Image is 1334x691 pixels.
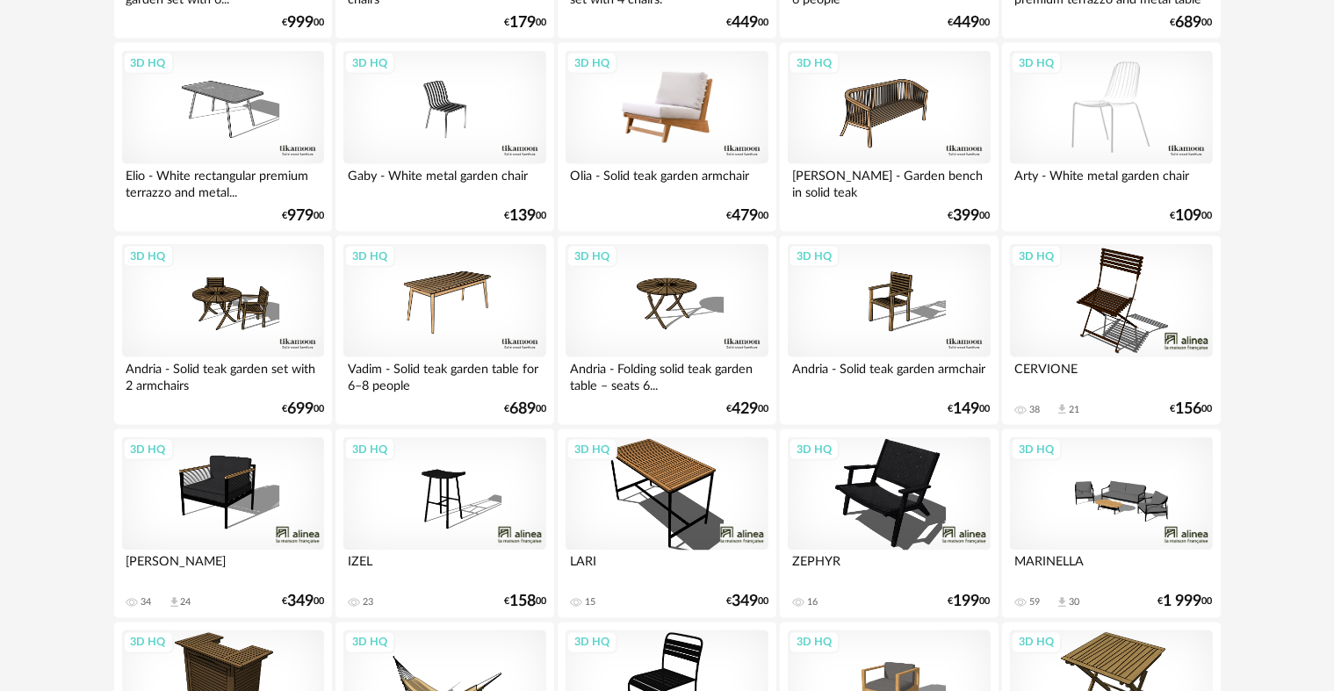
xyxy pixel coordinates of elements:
div: € 00 [948,596,991,608]
span: 179 [509,17,536,29]
div: MARINELLA [1010,551,1212,586]
div: 3D HQ [566,438,617,461]
span: 158 [509,596,536,608]
div: Olia - Solid teak garden armchair [566,164,768,199]
div: € 00 [504,17,546,29]
div: 16 [807,597,818,609]
span: 139 [509,210,536,222]
div: 3D HQ [566,52,617,75]
div: 3D HQ [789,438,840,461]
div: € 00 [1171,210,1213,222]
a: 3D HQ Arty - White metal garden chair €10900 [1002,43,1220,233]
div: 3D HQ [344,438,395,461]
div: [PERSON_NAME] [122,551,324,586]
div: 3D HQ [344,52,395,75]
span: 156 [1176,403,1202,415]
span: 699 [287,403,314,415]
div: 21 [1069,404,1079,416]
span: 349 [732,596,758,608]
div: 34 [141,597,152,609]
span: 109 [1176,210,1202,222]
div: € 00 [1171,403,1213,415]
span: 479 [732,210,758,222]
span: 689 [509,403,536,415]
span: Download icon [1056,403,1069,416]
div: Andria - Solid teak garden set with 2 armchairs [122,357,324,392]
div: 59 [1029,597,1040,609]
div: € 00 [504,210,546,222]
span: 1 999 [1164,596,1202,608]
div: Elio - White rectangular premium terrazzo and metal... [122,164,324,199]
div: € 00 [726,596,768,608]
div: € 00 [504,403,546,415]
div: Vadim - Solid teak garden table for 6–8 people [343,357,545,392]
div: Andria - Solid teak garden armchair [788,357,990,392]
a: 3D HQ Olia - Solid teak garden armchair €47900 [558,43,775,233]
div: 3D HQ [123,631,174,654]
div: 3D HQ [566,245,617,268]
div: € 00 [282,403,324,415]
a: 3D HQ [PERSON_NAME] 34 Download icon 24 €34900 [114,429,332,619]
a: 3D HQ Andria - Solid teak garden set with 2 armchairs €69900 [114,236,332,426]
div: 3D HQ [123,438,174,461]
div: 3D HQ [1011,245,1062,268]
div: CERVIONE [1010,357,1212,392]
div: 3D HQ [344,245,395,268]
span: 349 [287,596,314,608]
div: IZEL [343,551,545,586]
span: 399 [954,210,980,222]
div: € 00 [282,596,324,608]
a: 3D HQ Vadim - Solid teak garden table for 6–8 people €68900 [335,236,553,426]
div: € 00 [504,596,546,608]
div: 3D HQ [1011,438,1062,461]
div: LARI [566,551,768,586]
div: 15 [585,597,595,609]
span: Download icon [168,596,181,609]
div: 30 [1069,597,1079,609]
a: 3D HQ [PERSON_NAME] - Garden bench in solid teak €39900 [780,43,998,233]
span: Download icon [1056,596,1069,609]
span: 149 [954,403,980,415]
div: € 00 [282,17,324,29]
span: 979 [287,210,314,222]
div: Arty - White metal garden chair [1010,164,1212,199]
a: 3D HQ IZEL 23 €15800 [335,429,553,619]
div: € 00 [1158,596,1213,608]
a: 3D HQ Gaby - White metal garden chair €13900 [335,43,553,233]
div: 3D HQ [566,631,617,654]
a: 3D HQ LARI 15 €34900 [558,429,775,619]
span: 199 [954,596,980,608]
span: 689 [1176,17,1202,29]
a: 3D HQ Elio - White rectangular premium terrazzo and metal... €97900 [114,43,332,233]
div: ZEPHYR [788,551,990,586]
div: 3D HQ [123,52,174,75]
div: € 00 [1171,17,1213,29]
div: 3D HQ [344,631,395,654]
div: 24 [181,597,191,609]
div: € 00 [282,210,324,222]
div: 23 [363,597,373,609]
div: [PERSON_NAME] - Garden bench in solid teak [788,164,990,199]
div: 3D HQ [789,631,840,654]
span: 449 [732,17,758,29]
div: 3D HQ [789,52,840,75]
div: € 00 [948,17,991,29]
div: 3D HQ [789,245,840,268]
a: 3D HQ Andria - Solid teak garden armchair €14900 [780,236,998,426]
a: 3D HQ ZEPHYR 16 €19900 [780,429,998,619]
span: 429 [732,403,758,415]
a: 3D HQ CERVIONE 38 Download icon 21 €15600 [1002,236,1220,426]
div: € 00 [948,210,991,222]
div: € 00 [726,403,768,415]
span: 999 [287,17,314,29]
a: 3D HQ Andria - Folding solid teak garden table – seats 6... €42900 [558,236,775,426]
div: Gaby - White metal garden chair [343,164,545,199]
div: 3D HQ [1011,631,1062,654]
div: € 00 [726,17,768,29]
div: 3D HQ [123,245,174,268]
div: 38 [1029,404,1040,416]
div: € 00 [726,210,768,222]
div: 3D HQ [1011,52,1062,75]
span: 449 [954,17,980,29]
div: € 00 [948,403,991,415]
